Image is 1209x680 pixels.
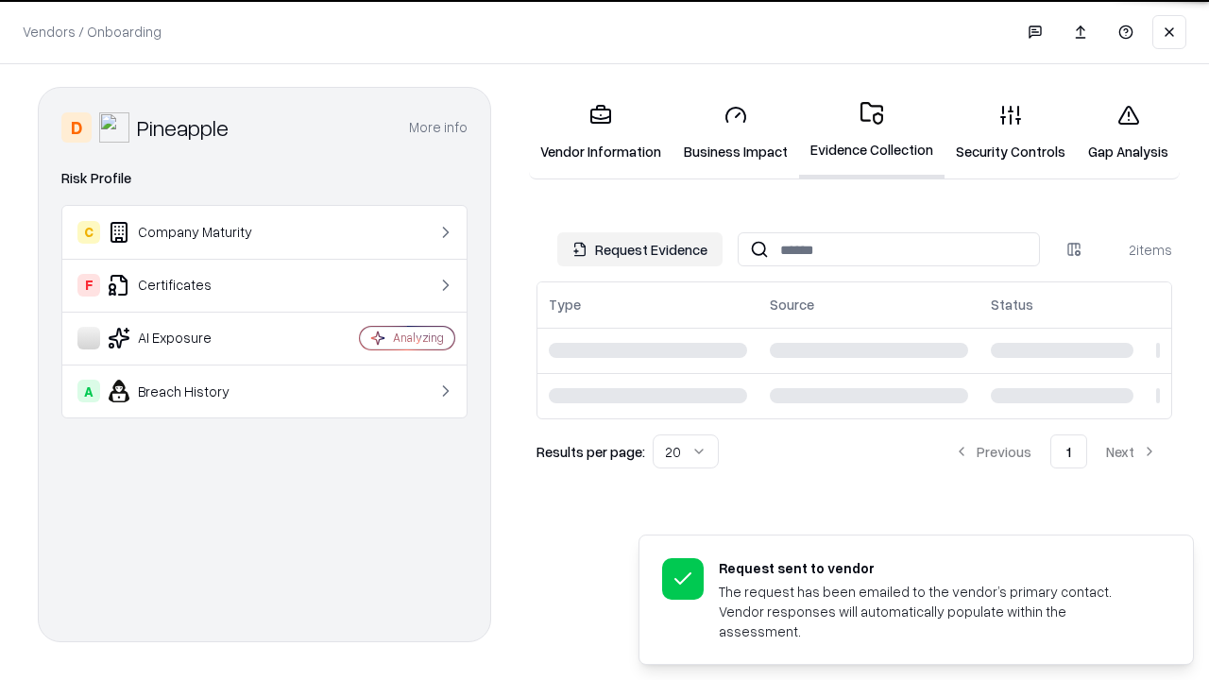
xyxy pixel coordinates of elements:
[536,442,645,462] p: Results per page:
[1050,434,1087,468] button: 1
[991,295,1033,314] div: Status
[77,221,100,244] div: C
[137,112,229,143] div: Pineapple
[77,380,303,402] div: Breach History
[393,330,444,346] div: Analyzing
[61,167,468,190] div: Risk Profile
[719,582,1148,641] div: The request has been emailed to the vendor’s primary contact. Vendor responses will automatically...
[23,22,162,42] p: Vendors / Onboarding
[77,221,303,244] div: Company Maturity
[799,87,945,178] a: Evidence Collection
[77,380,100,402] div: A
[61,112,92,143] div: D
[719,558,1148,578] div: Request sent to vendor
[770,295,814,314] div: Source
[939,434,1172,468] nav: pagination
[77,327,303,349] div: AI Exposure
[77,274,303,297] div: Certificates
[1077,89,1180,177] a: Gap Analysis
[549,295,581,314] div: Type
[409,110,468,144] button: More info
[529,89,673,177] a: Vendor Information
[99,112,129,143] img: Pineapple
[1097,240,1172,260] div: 2 items
[673,89,799,177] a: Business Impact
[945,89,1077,177] a: Security Controls
[77,274,100,297] div: F
[557,232,723,266] button: Request Evidence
